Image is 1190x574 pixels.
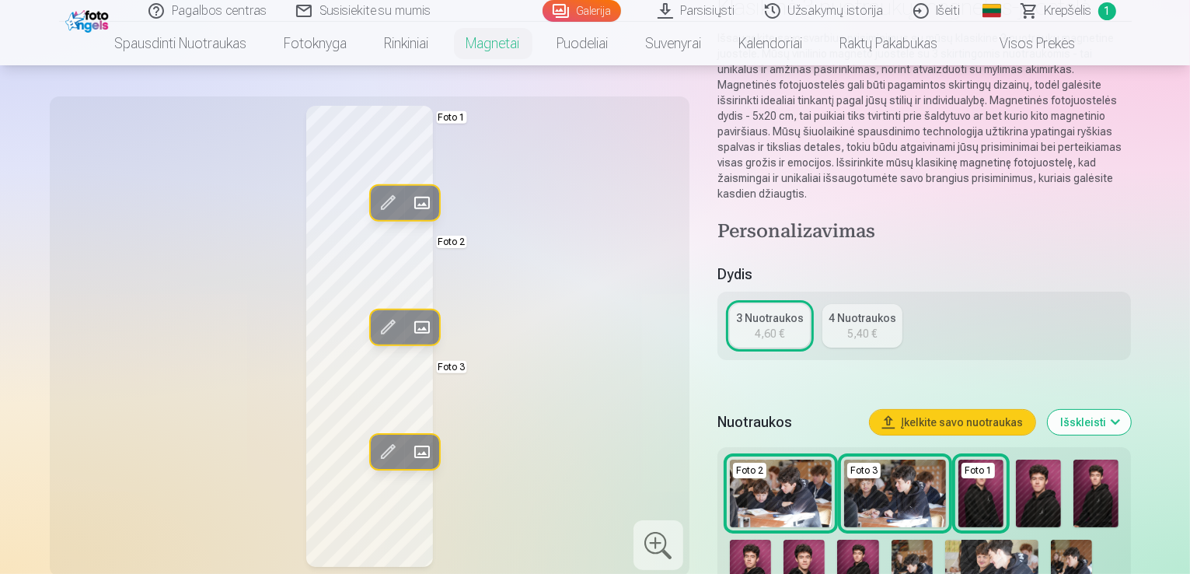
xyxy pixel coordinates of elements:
a: 4 Nuotraukos5,40 € [822,304,902,348]
a: Raktų pakabukas [822,22,957,65]
a: 3 Nuotraukos4,60 € [730,304,810,348]
div: 5,40 € [847,326,877,341]
div: 3 Nuotraukos [736,310,804,326]
a: Puodeliai [539,22,627,65]
a: Fotoknyga [266,22,366,65]
a: Suvenyrai [627,22,721,65]
h5: Nuotraukos [717,411,858,433]
img: /fa2 [65,6,113,33]
a: Visos prekės [957,22,1094,65]
div: Foto 1 [961,463,995,478]
a: Magnetai [448,22,539,65]
button: Įkelkite savo nuotraukas [870,410,1035,435]
a: Rinkiniai [366,22,448,65]
div: 4 Nuotraukos [829,310,896,326]
div: 4,60 € [755,326,784,341]
div: Foto 2 [733,463,766,478]
span: Krepšelis [1045,2,1092,20]
p: Išsaugokite savo svarbius prisiminimus su mūsų klasikine 3 nuotraukų magnetine juostele. Mūsų vin... [717,30,1132,201]
span: 1 [1098,2,1116,20]
a: Kalendoriai [721,22,822,65]
h5: Dydis [717,264,1132,285]
button: Išskleisti [1048,410,1131,435]
h4: Personalizavimas [717,220,1132,245]
div: Foto 3 [847,463,881,478]
a: Spausdinti nuotraukas [96,22,266,65]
